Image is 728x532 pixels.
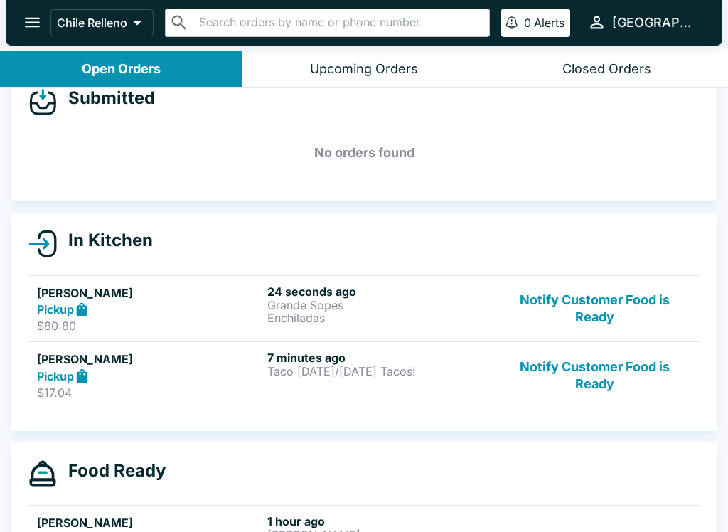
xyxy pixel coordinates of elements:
[562,61,651,78] div: Closed Orders
[267,284,492,299] h6: 24 seconds ago
[37,351,262,368] h5: [PERSON_NAME]
[534,16,564,30] p: Alerts
[37,302,74,316] strong: Pickup
[524,16,531,30] p: 0
[28,275,700,342] a: [PERSON_NAME]Pickup$80.8024 seconds agoGrande SopesEnchiladasNotify Customer Food is Ready
[37,319,262,333] p: $80.80
[57,87,155,109] h4: Submitted
[498,284,691,334] button: Notify Customer Food is Ready
[57,230,153,251] h4: In Kitchen
[28,341,700,408] a: [PERSON_NAME]Pickup$17.047 minutes agoTaco [DATE]/[DATE] Tacos!Notify Customer Food is Ready
[37,514,262,531] h5: [PERSON_NAME]
[267,299,492,312] p: Grande Sopes
[50,9,154,36] button: Chile Relleno
[582,7,705,38] button: [GEOGRAPHIC_DATA]
[267,351,492,365] h6: 7 minutes ago
[267,312,492,324] p: Enchiladas
[57,460,166,482] h4: Food Ready
[14,4,50,41] button: open drawer
[267,365,492,378] p: Taco [DATE]/[DATE] Tacos!
[195,13,483,33] input: Search orders by name or phone number
[82,61,161,78] div: Open Orders
[28,127,700,179] h5: No orders found
[498,351,691,400] button: Notify Customer Food is Ready
[612,14,700,31] div: [GEOGRAPHIC_DATA]
[37,369,74,383] strong: Pickup
[37,385,262,400] p: $17.04
[267,514,492,528] h6: 1 hour ago
[310,61,418,78] div: Upcoming Orders
[37,284,262,302] h5: [PERSON_NAME]
[57,16,127,30] p: Chile Relleno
